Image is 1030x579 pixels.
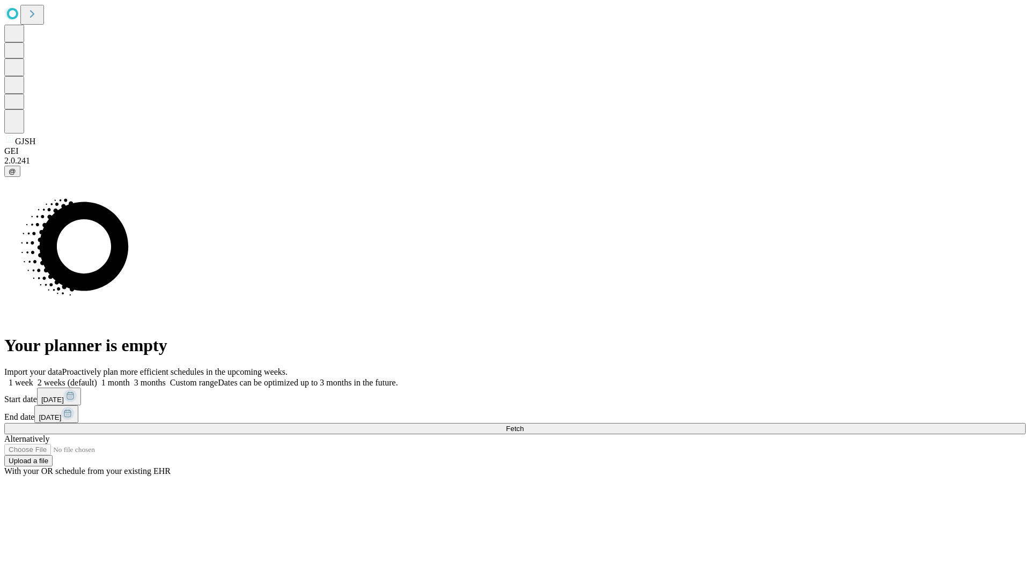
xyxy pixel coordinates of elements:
h1: Your planner is empty [4,336,1026,355]
div: 2.0.241 [4,156,1026,166]
button: Upload a file [4,455,53,466]
span: Alternatively [4,434,49,443]
span: [DATE] [39,413,61,421]
span: 1 week [9,378,33,387]
span: Proactively plan more efficient schedules in the upcoming weeks. [62,367,288,376]
div: Start date [4,388,1026,405]
span: 2 weeks (default) [38,378,97,387]
span: 3 months [134,378,166,387]
span: Import your data [4,367,62,376]
span: Fetch [506,425,524,433]
span: GJSH [15,137,35,146]
span: Custom range [170,378,218,387]
button: [DATE] [37,388,81,405]
div: End date [4,405,1026,423]
button: Fetch [4,423,1026,434]
button: @ [4,166,20,177]
span: @ [9,167,16,175]
div: GEI [4,146,1026,156]
span: [DATE] [41,396,64,404]
button: [DATE] [34,405,78,423]
span: 1 month [101,378,130,387]
span: With your OR schedule from your existing EHR [4,466,171,476]
span: Dates can be optimized up to 3 months in the future. [218,378,398,387]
